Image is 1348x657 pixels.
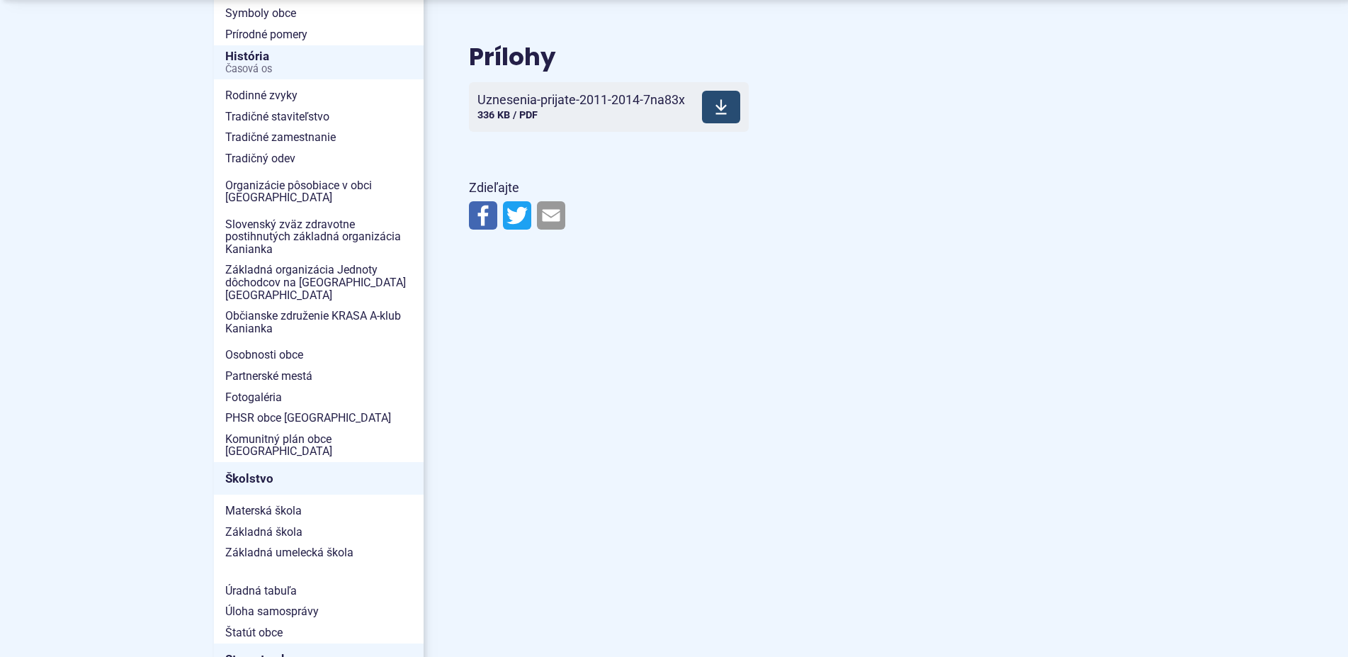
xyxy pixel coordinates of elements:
[214,24,424,45] a: Prírodné pomery
[225,259,412,305] span: Základná organizácia Jednoty dôchodcov na [GEOGRAPHIC_DATA] [GEOGRAPHIC_DATA]
[214,542,424,563] a: Základná umelecká škola
[469,82,749,132] a: Uznesenia-prijate-2011-2014-7na83x 336 KB / PDF
[225,64,412,75] span: Časová os
[225,148,412,169] span: Tradičný odev
[214,462,424,495] a: Školstvo
[225,214,412,260] span: Slovenský zväz zdravotne postihnutých základná organizácia Kanianka
[225,175,412,208] span: Organizácie pôsobiace v obci [GEOGRAPHIC_DATA]
[214,305,424,339] a: Občianske združenie KRASA A-klub Kanianka
[214,387,424,408] a: Fotogaléria
[214,580,424,602] a: Úradná tabuľa
[225,408,412,429] span: PHSR obce [GEOGRAPHIC_DATA]
[225,500,412,522] span: Materská škola
[225,305,412,339] span: Občianske združenie KRASA A-klub Kanianka
[469,44,972,70] h2: Prílohy
[225,580,412,602] span: Úradná tabuľa
[214,127,424,148] a: Tradičné zamestnanie
[225,542,412,563] span: Základná umelecká škola
[225,85,412,106] span: Rodinné zvyky
[225,387,412,408] span: Fotogaléria
[214,344,424,366] a: Osobnosti obce
[225,601,412,622] span: Úloha samosprávy
[214,175,424,208] a: Organizácie pôsobiace v obci [GEOGRAPHIC_DATA]
[225,468,412,490] span: Školstvo
[225,127,412,148] span: Tradičné zamestnanie
[214,601,424,622] a: Úloha samosprávy
[214,106,424,128] a: Tradičné staviteľstvo
[225,522,412,543] span: Základná škola
[214,622,424,644] a: Štatút obce
[225,106,412,128] span: Tradičné staviteľstvo
[225,3,412,24] span: Symboly obce
[537,201,565,230] img: Zdieľať e-mailom
[225,344,412,366] span: Osobnosti obce
[477,109,538,121] span: 336 KB / PDF
[214,366,424,387] a: Partnerské mestá
[214,85,424,106] a: Rodinné zvyky
[214,408,424,429] a: PHSR obce [GEOGRAPHIC_DATA]
[225,366,412,387] span: Partnerské mestá
[214,522,424,543] a: Základná škola
[214,429,424,462] a: Komunitný plán obce [GEOGRAPHIC_DATA]
[477,93,685,107] span: Uznesenia-prijate-2011-2014-7na83x
[214,259,424,305] a: Základná organizácia Jednoty dôchodcov na [GEOGRAPHIC_DATA] [GEOGRAPHIC_DATA]
[225,429,412,462] span: Komunitný plán obce [GEOGRAPHIC_DATA]
[469,177,972,199] p: Zdieľajte
[214,500,424,522] a: Materská škola
[469,201,497,230] img: Zdieľať na Facebooku
[214,45,424,80] a: HistóriaČasová os
[214,148,424,169] a: Tradičný odev
[214,3,424,24] a: Symboly obce
[225,45,412,80] span: História
[503,201,531,230] img: Zdieľať na Twitteri
[225,24,412,45] span: Prírodné pomery
[225,622,412,644] span: Štatút obce
[214,214,424,260] a: Slovenský zväz zdravotne postihnutých základná organizácia Kanianka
